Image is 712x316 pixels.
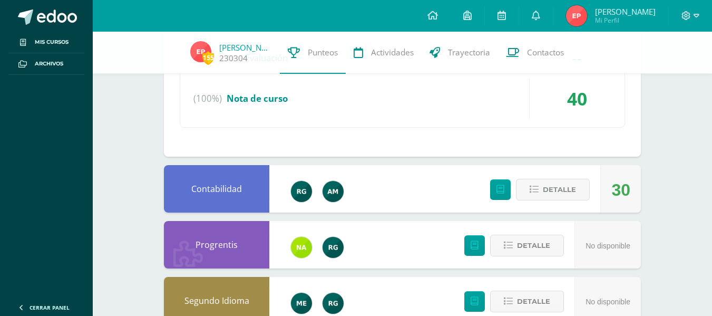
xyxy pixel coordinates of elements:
img: 35a337993bdd6a3ef9ef2b9abc5596bd.png [291,237,312,258]
span: Detalle [543,180,576,199]
span: Detalle [517,236,550,255]
span: Mis cursos [35,38,69,46]
span: 155 [202,51,214,64]
a: Punteos [280,32,346,74]
button: Detalle [516,179,590,200]
div: 30 [611,166,630,214]
img: 6e92675d869eb295716253c72d38e6e7.png [323,181,344,202]
span: (100%) [193,79,222,119]
span: Mi Perfil [595,16,656,25]
img: e5319dee200a4f57f0a5ff00aaca67bb.png [291,293,312,314]
span: Cerrar panel [30,304,70,311]
a: Trayectoria [422,32,498,74]
span: Actividades [371,47,414,58]
span: No disponible [586,242,630,250]
span: Contactos [527,47,564,58]
div: 40 [530,79,625,119]
img: e733b38ff02e041f79bc631bd73c1fe0.png [190,41,211,62]
div: Contabilidad [164,165,269,213]
span: Nota de curso [227,92,288,104]
span: Trayectoria [448,47,490,58]
span: Punteos [308,47,338,58]
img: 24ef3269677dd7dd963c57b86ff4a022.png [323,237,344,258]
a: 230304 [219,53,248,64]
a: Contactos [498,32,572,74]
img: 24ef3269677dd7dd963c57b86ff4a022.png [291,181,312,202]
a: Mis cursos [8,32,84,53]
a: Actividades [346,32,422,74]
button: Detalle [490,235,564,256]
span: [PERSON_NAME] [595,6,656,17]
div: Progrentis [164,221,269,269]
img: e733b38ff02e041f79bc631bd73c1fe0.png [566,5,587,26]
img: 24ef3269677dd7dd963c57b86ff4a022.png [323,293,344,314]
a: [PERSON_NAME] [219,42,272,53]
button: Detalle [490,291,564,312]
span: Detalle [517,292,550,311]
span: No disponible [586,298,630,306]
span: Archivos [35,60,63,68]
a: Archivos [8,53,84,75]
